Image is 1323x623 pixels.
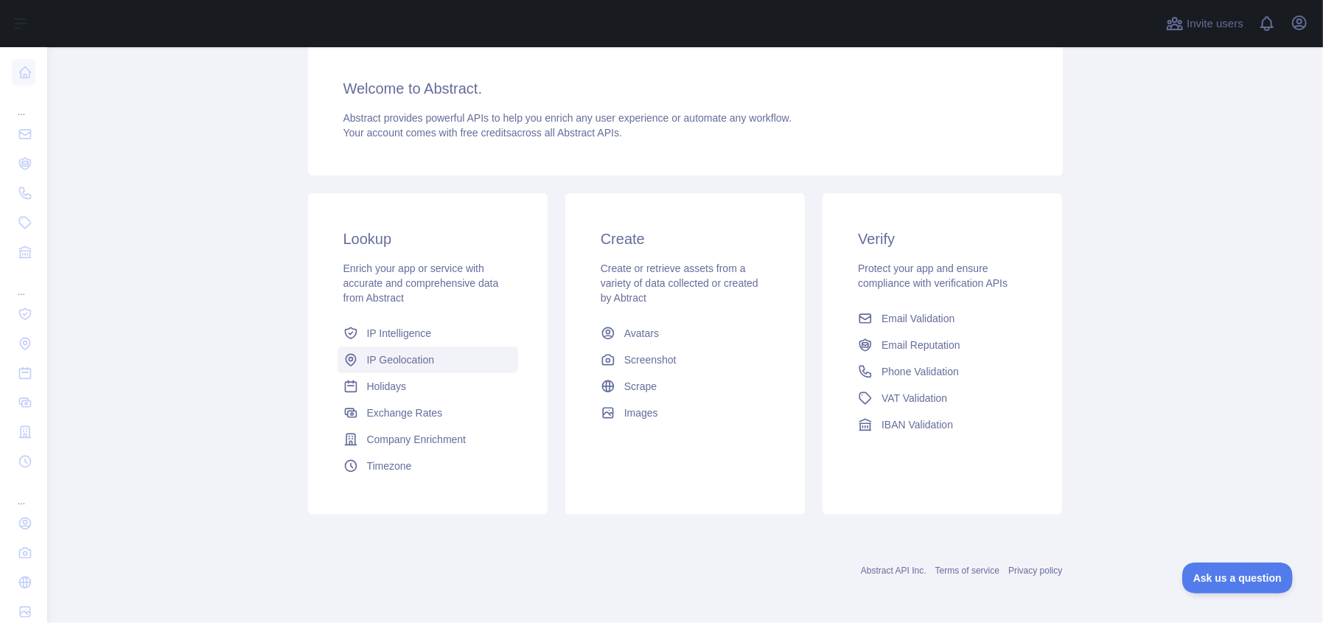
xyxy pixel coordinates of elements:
[882,364,959,379] span: Phone Validation
[367,432,467,447] span: Company Enrichment
[343,112,792,124] span: Abstract provides powerful APIs to help you enrich any user experience or automate any workflow.
[624,406,658,420] span: Images
[1187,15,1243,32] span: Invite users
[852,305,1033,332] a: Email Validation
[624,352,677,367] span: Screenshot
[852,411,1033,438] a: IBAN Validation
[624,379,657,394] span: Scrape
[595,347,775,373] a: Screenshot
[343,262,499,304] span: Enrich your app or service with accurate and comprehensive data from Abstract
[858,262,1008,289] span: Protect your app and ensure compliance with verification APIs
[882,391,947,406] span: VAT Validation
[338,373,518,400] a: Holidays
[338,347,518,373] a: IP Geolocation
[1163,12,1246,35] button: Invite users
[595,320,775,347] a: Avatars
[343,229,512,249] h3: Lookup
[624,326,659,341] span: Avatars
[338,320,518,347] a: IP Intelligence
[601,229,769,249] h3: Create
[12,478,35,507] div: ...
[595,400,775,426] a: Images
[12,268,35,298] div: ...
[595,373,775,400] a: Scrape
[12,88,35,118] div: ...
[882,311,954,326] span: Email Validation
[343,127,622,139] span: Your account comes with across all Abstract APIs.
[367,459,412,473] span: Timezone
[338,453,518,479] a: Timezone
[882,417,953,432] span: IBAN Validation
[367,326,432,341] span: IP Intelligence
[1182,563,1294,594] iframe: Toggle Customer Support
[861,565,926,576] a: Abstract API Inc.
[461,127,512,139] span: free credits
[338,426,518,453] a: Company Enrichment
[858,229,1027,249] h3: Verify
[852,358,1033,385] a: Phone Validation
[601,262,758,304] span: Create or retrieve assets from a variety of data collected or created by Abtract
[367,379,407,394] span: Holidays
[367,352,435,367] span: IP Geolocation
[338,400,518,426] a: Exchange Rates
[1008,565,1062,576] a: Privacy policy
[852,385,1033,411] a: VAT Validation
[343,78,1027,99] h3: Welcome to Abstract.
[367,406,443,420] span: Exchange Rates
[935,565,999,576] a: Terms of service
[852,332,1033,358] a: Email Reputation
[882,338,960,352] span: Email Reputation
